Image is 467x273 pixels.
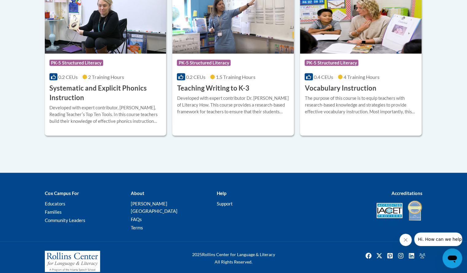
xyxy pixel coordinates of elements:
span: 2 Training Hours [88,74,124,80]
a: Facebook [364,251,373,261]
span: PK-5 Structured Literacy [49,60,103,66]
span: PK-5 Structured Literacy [177,60,231,66]
a: Terms [130,225,143,230]
a: Families [45,209,62,215]
img: Instagram icon [396,251,406,261]
h3: Systematic and Explicit Phonics Instruction [49,84,162,103]
b: Cox Campus For [45,190,79,196]
span: 4 Training Hours [344,74,379,80]
img: Pinterest icon [385,251,395,261]
a: Pinterest [385,251,395,261]
img: Accredited IACET® Provider [376,203,403,218]
h3: Vocabulary Instruction [305,84,376,93]
div: Rollins Center for Language & Literacy All Rights Reserved. [169,251,298,266]
span: Hi. How can we help? [4,4,50,9]
b: Help [216,190,226,196]
span: 2025 [192,252,202,257]
span: PK-5 Structured Literacy [305,60,358,66]
span: 0.2 CEUs [58,74,78,80]
a: Educators [45,201,65,206]
a: Instagram [396,251,406,261]
div: Developed with expert contributor, [PERSON_NAME], Reading Teacherʹs Top Ten Tools. In this course... [49,104,162,125]
a: Support [216,201,232,206]
span: 0.4 CEUs [314,74,333,80]
iframe: Button to launch messaging window [442,248,462,268]
span: 1.5 Training Hours [216,74,255,80]
a: Twitter [374,251,384,261]
iframe: Message from company [414,232,462,246]
img: Rollins Center for Language & Literacy - A Program of the Atlanta Speech School [45,251,100,272]
iframe: Close message [399,234,412,246]
img: Facebook group icon [417,251,427,261]
a: Facebook Group [417,251,427,261]
b: About [130,190,144,196]
b: Accreditations [391,190,422,196]
img: IDA® Accredited [407,200,422,221]
div: Developed with expert contributor Dr. [PERSON_NAME] of Literacy How. This course provides a resea... [177,95,289,115]
a: Community Leaders [45,217,85,223]
a: Linkedin [407,251,416,261]
span: 0.2 CEUs [186,74,205,80]
a: [PERSON_NAME][GEOGRAPHIC_DATA] [130,201,177,214]
img: Twitter icon [374,251,384,261]
img: Facebook icon [364,251,373,261]
div: The purpose of this course is to equip teachers with research-based knowledge and strategies to p... [305,95,417,115]
a: FAQs [130,216,142,222]
img: LinkedIn icon [407,251,416,261]
h3: Teaching Writing to K-3 [177,84,249,93]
